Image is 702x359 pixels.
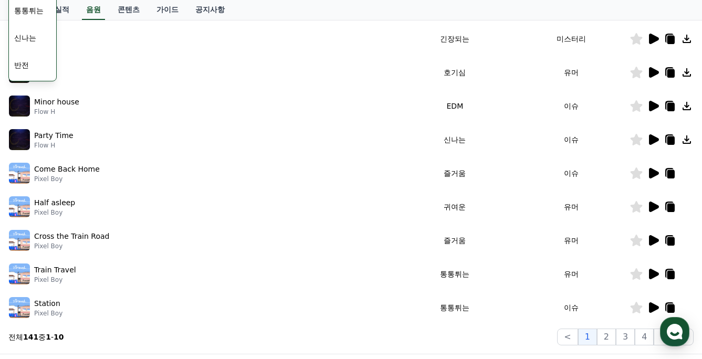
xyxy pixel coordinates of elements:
img: music [9,163,30,184]
td: 유머 [513,190,630,224]
img: music [9,230,30,251]
a: 대화 [69,272,135,298]
button: 5 [654,329,673,345]
strong: 1 [46,333,51,341]
td: 미스터리 [513,22,630,56]
span: 홈 [33,288,39,296]
td: 이슈 [513,89,630,123]
p: Flow H [34,108,79,116]
button: 4 [635,329,654,345]
p: Minor house [34,97,79,108]
td: 이슈 [513,291,630,324]
span: 대화 [96,288,109,297]
button: 2 [597,329,616,345]
p: Party Time [34,130,74,141]
td: EDM [397,89,514,123]
img: music [9,263,30,284]
p: Come Back Home [34,164,100,175]
td: 호기심 [397,56,514,89]
p: Pixel Boy [34,175,100,183]
a: 홈 [3,272,69,298]
img: music [9,96,30,117]
td: 유머 [513,257,630,291]
p: Flow H [34,141,74,150]
td: 즐거움 [397,224,514,257]
img: music [9,129,30,150]
p: Cross the Train Road [34,231,109,242]
strong: 10 [54,333,64,341]
td: 유머 [513,224,630,257]
img: music [9,196,30,217]
p: Half asleep [34,197,75,208]
p: Pixel Boy [34,276,76,284]
a: 설정 [135,272,202,298]
button: 반전 [10,54,33,77]
td: 신나는 [397,123,514,156]
p: 전체 중 - [8,332,64,342]
button: 1 [578,329,597,345]
td: 귀여운 [397,190,514,224]
td: 유머 [513,56,630,89]
img: music [9,297,30,318]
td: 즐거움 [397,156,514,190]
strong: 141 [23,333,38,341]
p: Pixel Boy [34,242,109,250]
span: 설정 [162,288,175,296]
td: 통통튀는 [397,291,514,324]
td: 이슈 [513,123,630,156]
button: < [557,329,578,345]
td: 이슈 [513,156,630,190]
p: Pixel Boy [34,309,62,318]
button: 신나는 [10,26,40,49]
p: Train Travel [34,265,76,276]
p: Pixel Boy [34,208,75,217]
td: 긴장되는 [397,22,514,56]
p: Station [34,298,60,309]
button: 3 [616,329,635,345]
td: 통통튀는 [397,257,514,291]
